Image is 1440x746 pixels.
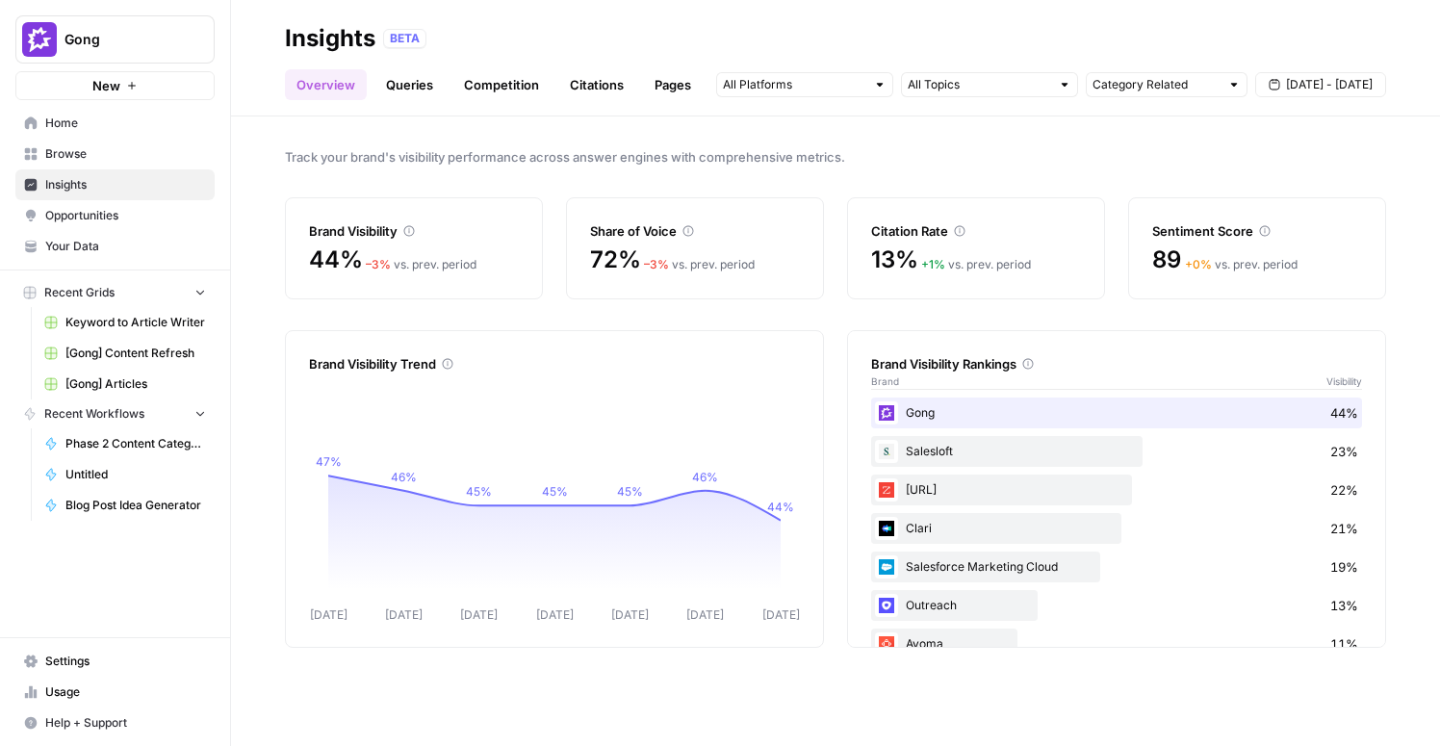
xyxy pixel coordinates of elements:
div: vs. prev. period [366,256,476,273]
div: Clari [871,513,1362,544]
span: 23% [1330,442,1358,461]
span: Untitled [65,466,206,483]
tspan: [DATE] [762,607,800,622]
div: Sentiment Score [1152,221,1362,241]
span: 19% [1330,557,1358,577]
span: Brand [871,373,899,389]
span: Opportunities [45,207,206,224]
a: Overview [285,69,367,100]
a: Competition [452,69,551,100]
span: Settings [45,653,206,670]
tspan: [DATE] [310,607,347,622]
span: Insights [45,176,206,193]
button: [DATE] - [DATE] [1255,72,1386,97]
a: Keyword to Article Writer [36,307,215,338]
span: + 0 % [1185,257,1212,271]
span: Blog Post Idea Generator [65,497,206,514]
div: vs. prev. period [921,256,1031,273]
div: [URL] [871,475,1362,505]
span: – 3 % [366,257,391,271]
tspan: 44% [767,500,794,514]
tspan: 46% [692,470,718,484]
span: Help + Support [45,714,206,732]
span: 13% [871,244,917,275]
img: vpq3xj2nnch2e2ivhsgwmf7hbkjf [875,440,898,463]
a: Browse [15,139,215,169]
div: Outreach [871,590,1362,621]
a: Untitled [36,459,215,490]
input: All Topics [908,75,1050,94]
div: BETA [383,29,426,48]
button: New [15,71,215,100]
span: Recent Grids [44,284,115,301]
img: w6cjb6u2gvpdnjw72qw8i2q5f3eb [875,401,898,424]
span: 44% [1330,403,1358,423]
a: Citations [558,69,635,100]
span: Phase 2 Content Categorizer [65,435,206,452]
img: Gong Logo [22,22,57,57]
a: Settings [15,646,215,677]
span: Visibility [1326,373,1362,389]
div: Salesforce Marketing Cloud [871,552,1362,582]
span: Usage [45,683,206,701]
div: vs. prev. period [644,256,755,273]
button: Recent Workflows [15,399,215,428]
tspan: 45% [542,484,568,499]
span: 13% [1330,596,1358,615]
div: Salesloft [871,436,1362,467]
tspan: [DATE] [385,607,423,622]
button: Workspace: Gong [15,15,215,64]
span: Keyword to Article Writer [65,314,206,331]
tspan: [DATE] [536,607,574,622]
tspan: 46% [391,470,417,484]
tspan: [DATE] [460,607,498,622]
div: Insights [285,23,375,54]
span: New [92,76,120,95]
span: [DATE] - [DATE] [1286,76,1373,93]
a: Home [15,108,215,139]
span: [Gong] Articles [65,375,206,393]
img: hcm4s7ic2xq26rsmuray6dv1kquq [875,478,898,502]
div: Brand Visibility [309,221,519,241]
span: 72% [590,244,640,275]
div: Brand Visibility Trend [309,354,800,373]
a: Queries [374,69,445,100]
div: Share of Voice [590,221,800,241]
div: Avoma [871,629,1362,659]
span: Recent Workflows [44,405,144,423]
img: t5ivhg8jor0zzagzc03mug4u0re5 [875,555,898,579]
img: h6qlr8a97mop4asab8l5qtldq2wv [875,517,898,540]
a: Usage [15,677,215,707]
span: Gong [64,30,181,49]
tspan: [DATE] [611,607,649,622]
div: Citation Rate [871,221,1081,241]
input: Category Related [1093,75,1220,94]
input: All Platforms [723,75,865,94]
a: [Gong] Content Refresh [36,338,215,369]
div: Brand Visibility Rankings [871,354,1362,373]
tspan: 45% [466,484,492,499]
button: Help + Support [15,707,215,738]
div: Gong [871,398,1362,428]
span: 22% [1330,480,1358,500]
a: Phase 2 Content Categorizer [36,428,215,459]
a: Opportunities [15,200,215,231]
button: Recent Grids [15,278,215,307]
span: Home [45,115,206,132]
div: vs. prev. period [1185,256,1298,273]
a: Pages [643,69,703,100]
img: wsphppoo7wgauyfs4ako1dw2w3xh [875,632,898,656]
span: Track your brand's visibility performance across answer engines with comprehensive metrics. [285,147,1386,167]
tspan: 45% [617,484,643,499]
a: Insights [15,169,215,200]
tspan: 47% [316,454,342,469]
a: Blog Post Idea Generator [36,490,215,521]
span: 21% [1330,519,1358,538]
span: 44% [309,244,362,275]
a: Your Data [15,231,215,262]
span: + 1 % [921,257,945,271]
span: [Gong] Content Refresh [65,345,206,362]
span: 89 [1152,244,1181,275]
span: Your Data [45,238,206,255]
span: – 3 % [644,257,669,271]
